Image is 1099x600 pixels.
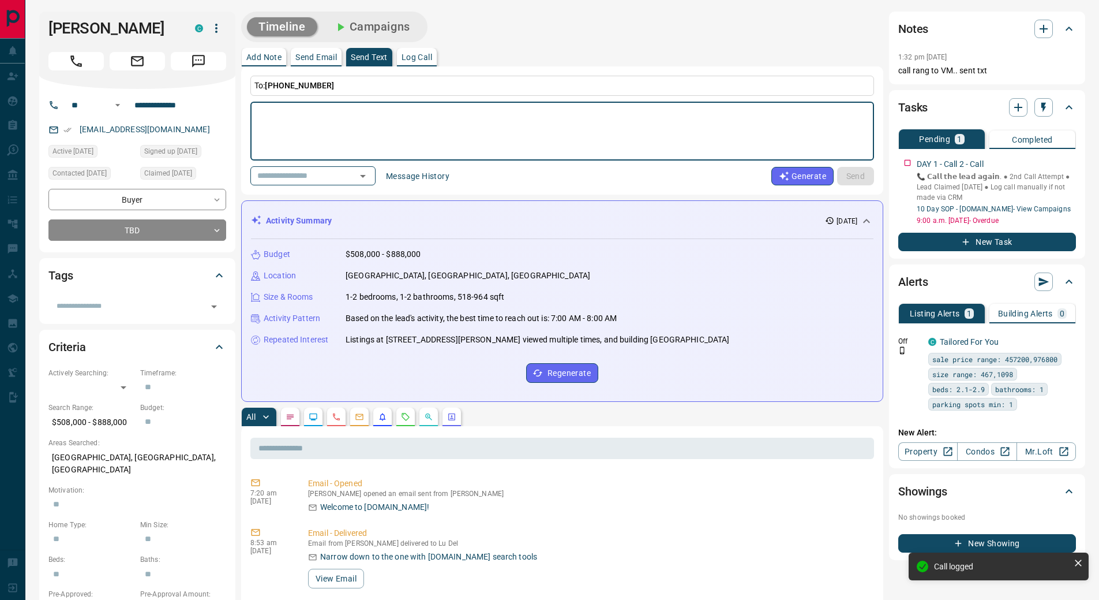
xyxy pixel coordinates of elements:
button: Message History [379,167,456,185]
p: DAY 1 - Call 2 - Call [917,158,984,170]
p: Home Type: [48,520,134,530]
svg: Calls [332,412,341,422]
a: Mr.Loft [1017,442,1076,461]
svg: Listing Alerts [378,412,387,422]
button: Generate [771,167,834,185]
p: Email - Delivered [308,527,869,539]
p: Add Note [246,53,282,61]
p: 1 [957,135,962,143]
svg: Push Notification Only [898,346,906,355]
svg: Agent Actions [447,412,456,422]
p: [DATE] [250,547,291,555]
p: 1:32 pm [DATE] [898,53,947,61]
div: condos.ca [195,24,203,32]
svg: Lead Browsing Activity [309,412,318,422]
p: Budget: [140,403,226,413]
svg: Opportunities [424,412,433,422]
a: Property [898,442,958,461]
p: call rang to VM.. sent txt [898,65,1076,77]
p: $508,000 - $888,000 [346,248,421,260]
span: Active [DATE] [52,146,93,157]
div: Activity Summary[DATE] [251,210,873,232]
p: [DATE] [837,216,857,226]
h2: Tags [48,266,73,285]
div: Buyer [48,189,226,210]
span: Signed up [DATE] [144,146,197,157]
p: [PERSON_NAME] opened an email sent from [PERSON_NAME] [308,490,869,498]
svg: Emails [355,412,364,422]
button: Timeline [247,17,317,36]
p: Pending [919,135,950,143]
h2: Criteria [48,338,86,356]
p: Email - Opened [308,478,869,490]
p: 📞 𝗖𝗮𝗹𝗹 𝘁𝗵𝗲 𝗹𝗲𝗮𝗱 𝗮𝗴𝗮𝗶𝗻. ● 2nd Call Attempt ● Lead Claimed [DATE] ‎● Log call manually if not made ... [917,172,1076,203]
div: Tags [48,262,226,289]
p: Welcome to [DOMAIN_NAME]! [320,501,429,513]
p: Timeframe: [140,368,226,378]
button: Campaigns [322,17,422,36]
h1: [PERSON_NAME] [48,19,178,38]
p: Areas Searched: [48,438,226,448]
a: [EMAIL_ADDRESS][DOMAIN_NAME] [80,125,210,134]
div: Tasks [898,94,1076,121]
p: Narrow down to the one with [DOMAIN_NAME] search tools [320,551,537,563]
p: 1 [967,310,972,318]
h2: Showings [898,482,947,501]
p: Activity Summary [266,215,332,227]
p: Activity Pattern [264,312,320,325]
span: Email [110,52,165,70]
p: All [246,413,256,421]
span: sale price range: 457200,976800 [932,353,1057,365]
span: beds: 2.1-2.9 [932,383,985,395]
p: 9:00 a.m. [DATE] - Overdue [917,215,1076,226]
p: Building Alerts [998,310,1053,318]
p: Off [898,336,921,346]
p: To: [250,76,874,96]
p: Listings at [STREET_ADDRESS][PERSON_NAME] viewed multiple times, and building [GEOGRAPHIC_DATA] [346,334,729,346]
div: Notes [898,15,1076,43]
p: Baths: [140,554,226,565]
svg: Notes [286,412,295,422]
div: Showings [898,478,1076,505]
button: View Email [308,569,364,588]
p: 1-2 bedrooms, 1-2 bathrooms, 518-964 sqft [346,291,504,303]
div: TBD [48,219,226,241]
p: Email from [PERSON_NAME] delivered to Lu Del [308,539,869,547]
p: 8:53 am [250,539,291,547]
h2: Alerts [898,273,928,291]
p: Send Text [351,53,388,61]
span: [PHONE_NUMBER] [265,81,334,90]
button: Regenerate [526,363,598,383]
div: Criteria [48,333,226,361]
p: Pre-Approval Amount: [140,589,226,599]
p: Actively Searching: [48,368,134,378]
p: Send Email [295,53,337,61]
a: Condos [957,442,1017,461]
p: Search Range: [48,403,134,413]
p: [DATE] [250,497,291,505]
a: Tailored For You [940,337,999,346]
p: Repeated Interest [264,334,328,346]
svg: Email Verified [63,126,72,134]
p: $508,000 - $888,000 [48,413,134,432]
p: New Alert: [898,427,1076,439]
span: Call [48,52,104,70]
span: Claimed [DATE] [144,167,192,179]
span: Message [171,52,226,70]
div: condos.ca [928,338,936,346]
button: New Showing [898,534,1076,553]
div: Call logged [934,562,1069,571]
p: 7:20 am [250,489,291,497]
p: Completed [1012,136,1053,144]
p: Based on the lead's activity, the best time to reach out is: 7:00 AM - 8:00 AM [346,312,617,325]
p: Pre-Approved: [48,589,134,599]
svg: Requests [401,412,410,422]
p: Beds: [48,554,134,565]
h2: Tasks [898,98,928,117]
p: Listing Alerts [910,310,960,318]
span: parking spots min: 1 [932,398,1013,410]
p: Location [264,270,296,282]
p: Budget [264,248,290,260]
p: Log Call [402,53,432,61]
span: Contacted [DATE] [52,167,107,179]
